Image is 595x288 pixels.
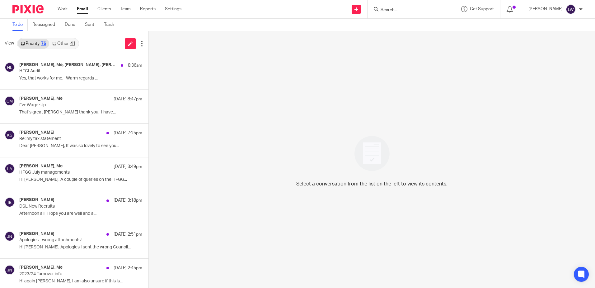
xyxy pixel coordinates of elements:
[77,6,88,12] a: Email
[165,6,181,12] a: Settings
[18,39,49,49] a: Priority76
[19,271,118,277] p: 2023/24 Turnover info
[114,164,142,170] p: [DATE] 3:49pm
[58,6,68,12] a: Work
[114,96,142,102] p: [DATE] 8:47pm
[85,19,99,31] a: Sent
[566,4,576,14] img: svg%3E
[41,41,46,46] div: 76
[296,180,447,188] p: Select a conversation from the list on the left to view its contents.
[5,197,15,207] img: svg%3E
[128,62,142,69] p: 8:36am
[5,265,15,275] img: svg%3E
[5,40,14,47] span: View
[19,238,118,243] p: Apologies - wrong attachments!
[19,265,63,270] h4: [PERSON_NAME], Me
[19,164,63,169] h4: [PERSON_NAME], Me
[120,6,131,12] a: Team
[19,197,54,203] h4: [PERSON_NAME]
[19,62,118,68] h4: [PERSON_NAME], Me, [PERSON_NAME], [PERSON_NAME], [PERSON_NAME], [PERSON_NAME], [PERSON_NAME], [PE...
[350,132,394,175] img: image
[19,170,118,175] p: HFGG July managements
[19,103,118,108] p: Fw: Wage slip
[19,204,118,209] p: DSL New Recruits
[19,177,142,182] p: Hi [PERSON_NAME], A couple of queries on the HFGG...
[114,265,142,271] p: [DATE] 2:45pm
[70,41,75,46] div: 41
[49,39,78,49] a: Other41
[19,231,54,237] h4: [PERSON_NAME]
[19,136,118,142] p: Re; my tax statement
[114,130,142,136] p: [DATE] 7:25pm
[5,96,15,106] img: svg%3E
[5,130,15,140] img: svg%3E
[19,110,142,115] p: That’s great [PERSON_NAME] thank you. I have...
[19,245,142,250] p: Hi [PERSON_NAME], Apologies I sent the wrong Council...
[5,231,15,241] img: svg%3E
[19,279,142,284] p: Hi again [PERSON_NAME], I am also unsure if this is...
[104,19,119,31] a: Trash
[19,69,118,74] p: HFGI Audit
[380,7,436,13] input: Search
[114,197,142,204] p: [DATE] 3:18pm
[5,62,15,72] img: svg%3E
[19,130,54,135] h4: [PERSON_NAME]
[12,19,28,31] a: To do
[528,6,563,12] p: [PERSON_NAME]
[12,5,44,13] img: Pixie
[5,164,15,174] img: svg%3E
[65,19,80,31] a: Done
[114,231,142,238] p: [DATE] 2:51pm
[19,96,63,101] h4: [PERSON_NAME], Me
[470,7,494,11] span: Get Support
[19,211,142,216] p: Afternoon all Hope you are well and a...
[140,6,156,12] a: Reports
[32,19,60,31] a: Reassigned
[19,143,142,149] p: Dear [PERSON_NAME], It was so lovely to see you...
[97,6,111,12] a: Clients
[19,76,142,81] p: Yes, that works for me. Warm regards ...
